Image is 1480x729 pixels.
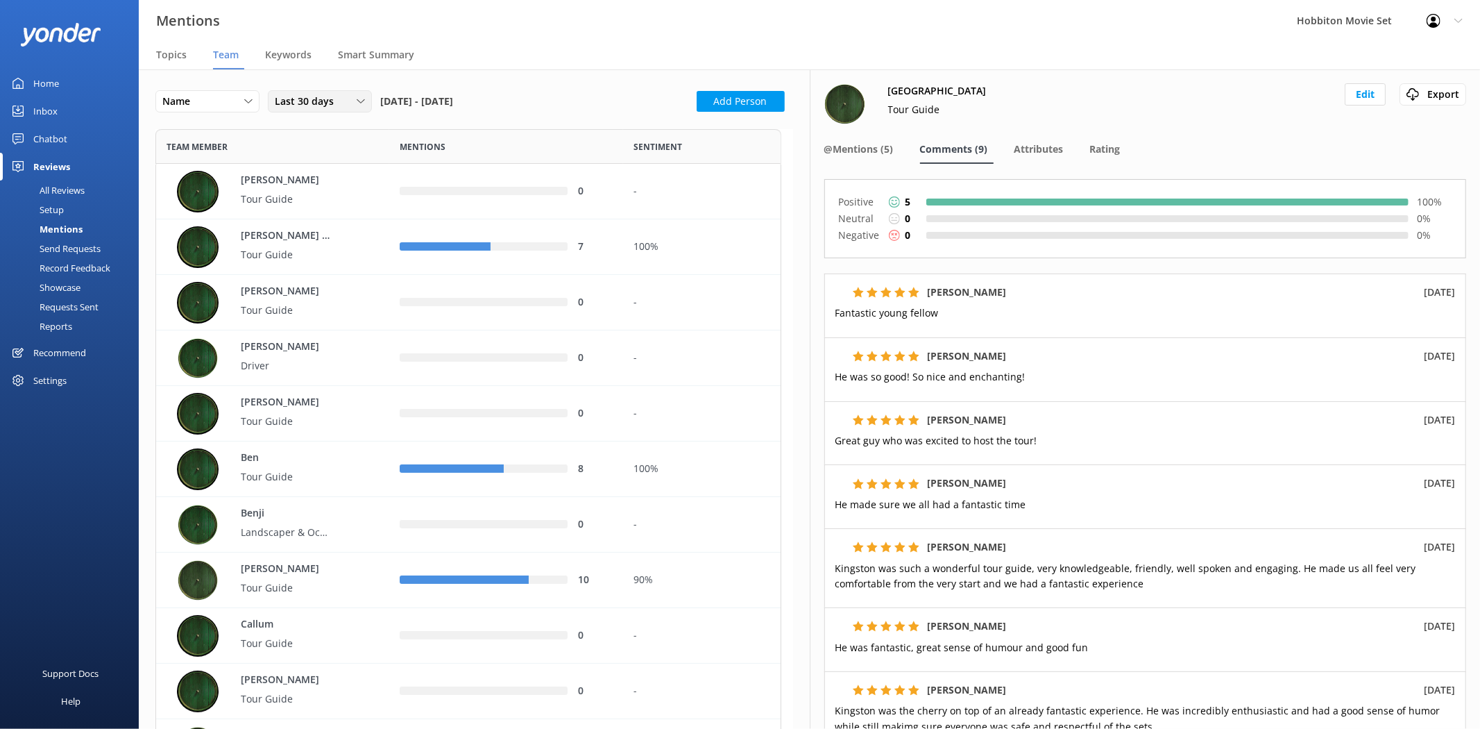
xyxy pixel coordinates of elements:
[578,573,613,588] div: 10
[578,517,613,533] div: 0
[578,628,613,644] div: 0
[1424,349,1455,364] p: [DATE]
[177,171,219,212] img: 779-1727753977.jpg
[928,619,1007,634] h5: [PERSON_NAME]
[177,671,219,712] img: 779-1727753846.jpg
[177,560,219,601] img: 538-1681690503.png
[1403,87,1463,102] div: Export
[241,562,331,577] p: [PERSON_NAME]
[213,48,239,62] span: Team
[1417,228,1452,243] p: 0 %
[241,358,331,374] p: Driver
[8,181,85,200] div: All Reviews
[241,525,331,540] p: Landscaper & Occasional Tour Guide
[928,349,1007,364] h5: [PERSON_NAME]
[1417,211,1452,226] p: 0 %
[633,240,770,255] div: 100%
[8,278,80,297] div: Showcase
[33,97,58,125] div: Inbox
[177,393,219,435] img: 779-1699415076.jpg
[241,414,331,429] p: Tour Guide
[1424,285,1455,300] p: [DATE]
[1424,412,1455,428] p: [DATE]
[155,386,781,442] div: row
[928,412,1007,428] h5: [PERSON_NAME]
[633,462,770,477] div: 100%
[8,317,72,336] div: Reports
[241,284,331,299] p: [PERSON_NAME]
[155,664,781,719] div: row
[8,181,139,200] a: All Reviews
[1417,194,1452,210] p: 100 %
[241,395,331,410] p: [PERSON_NAME]
[275,94,342,109] span: Last 30 days
[33,367,67,394] div: Settings
[835,498,1026,511] span: He made sure we all had a fantastic time
[8,219,83,239] div: Mentions
[835,370,1026,383] span: He was so good! So nice and enchanting!
[633,295,770,310] div: -
[835,641,1089,654] span: He was fantastic, great sense of humour and good fun
[905,228,911,243] p: 0
[633,628,770,644] div: -
[578,295,613,310] div: 0
[888,83,987,99] h4: [GEOGRAPHIC_DATA]
[241,673,331,688] p: [PERSON_NAME]
[578,684,613,699] div: 0
[835,434,1037,447] span: Great guy who was excited to host the tour!
[1424,476,1455,491] p: [DATE]
[241,636,331,651] p: Tour Guide
[155,608,781,664] div: row
[241,617,331,632] p: Callum
[43,660,99,687] div: Support Docs
[8,239,101,258] div: Send Requests
[241,192,331,207] p: Tour Guide
[155,164,781,219] div: row
[835,306,939,319] span: Fantastic young fellow
[8,278,139,297] a: Showcase
[21,23,101,46] img: yonder-white-logo.png
[241,692,331,707] p: Tour Guide
[928,285,1007,300] h5: [PERSON_NAME]
[241,228,331,244] p: [PERSON_NAME] ([PERSON_NAME])
[155,330,781,386] div: row
[8,297,139,317] a: Requests Sent
[1345,83,1386,106] button: Edit
[905,194,911,210] p: 5
[155,553,781,608] div: row
[162,94,198,109] span: Name
[338,48,414,62] span: Smart Summary
[177,282,219,324] img: 779-1736201505.jpg
[156,10,220,32] h3: Mentions
[888,102,940,117] p: Tour Guide
[928,682,1007,698] h5: [PERSON_NAME]
[241,506,331,521] p: Benji
[578,240,613,255] div: 7
[928,476,1007,491] h5: [PERSON_NAME]
[155,442,781,497] div: row
[177,504,219,546] img: 71-1628462865.png
[839,227,881,244] p: Negative
[155,275,781,330] div: row
[633,684,770,699] div: -
[33,153,70,181] div: Reviews
[920,142,988,156] span: Comments (9)
[8,317,139,336] a: Reports
[824,83,866,125] img: 538-1712204262.png
[33,339,86,367] div: Recommend
[633,184,770,199] div: -
[633,406,770,421] div: -
[1090,142,1121,156] span: Rating
[177,615,219,657] img: 779-1735953675.jpg
[578,406,613,421] div: 0
[1424,539,1455,555] p: [DATE]
[400,140,445,153] span: Mentions
[155,219,781,275] div: row
[928,539,1007,555] h5: [PERSON_NAME]
[1424,619,1455,634] p: [DATE]
[8,200,64,219] div: Setup
[578,462,613,477] div: 8
[241,247,331,262] p: Tour Guide
[697,91,785,112] button: Add Person
[8,258,110,278] div: Record Feedback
